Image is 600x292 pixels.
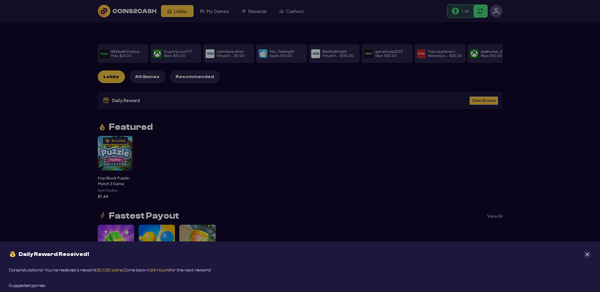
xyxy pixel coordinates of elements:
[584,251,591,258] button: Close
[9,250,16,258] img: money
[151,268,170,273] span: 24 hours
[9,267,211,274] div: Congratulations! You’ve received a reward: Come back in for the next reward!
[19,252,89,257] span: Daily Reward Received!
[96,268,123,273] span: 20 C2C coins.
[9,283,46,289] div: Suggested games:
